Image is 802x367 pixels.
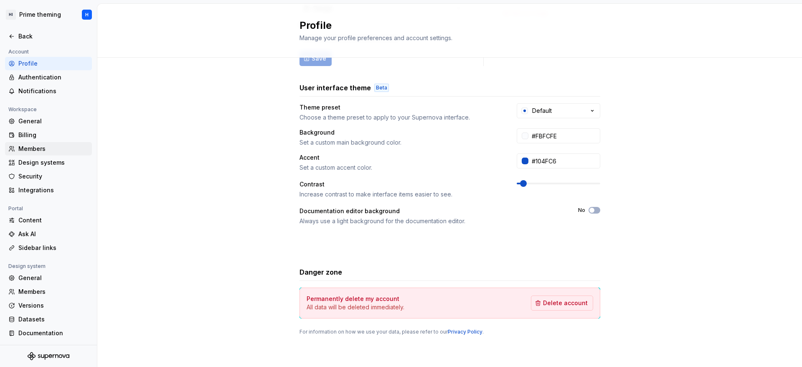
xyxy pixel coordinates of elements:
div: Profile [18,59,89,68]
div: General [18,117,89,125]
div: Account [5,47,32,57]
div: Documentation editor background [299,207,563,215]
div: Background [299,128,502,137]
div: Accent [299,153,502,162]
div: Workspace [5,104,40,115]
div: Content [18,216,89,224]
a: Privacy Policy [448,329,482,335]
span: Manage your profile preferences and account settings. [299,34,452,41]
div: For information on how we use your data, please refer to our . [299,329,600,335]
a: Members [5,142,92,155]
div: Set a custom accent color. [299,163,502,172]
p: All data will be deleted immediately. [307,303,404,311]
a: Billing [5,128,92,142]
div: Always use a light background for the documentation editor. [299,217,563,225]
div: HI [6,10,16,20]
div: General [18,274,89,282]
h4: Permanently delete my account [307,295,399,303]
div: Notifications [18,87,89,95]
a: Security [5,170,92,183]
a: Notifications [5,84,92,98]
div: Authentication [18,73,89,82]
div: Default [532,107,552,115]
div: Members [18,145,89,153]
a: General [5,271,92,285]
div: Design systems [18,158,89,167]
a: Datasets [5,313,92,326]
div: Billing [18,131,89,139]
h3: User interface theme [299,83,371,93]
div: Ask AI [18,230,89,238]
div: Back [18,32,89,41]
div: Members [18,288,89,296]
a: Sidebar links [5,241,92,255]
input: #FFFFFF [528,128,600,143]
div: H [85,11,89,18]
input: #104FC6 [528,153,600,168]
a: General [5,115,92,128]
a: Profile [5,57,92,70]
div: Integrations [18,186,89,194]
h3: Danger zone [299,267,342,277]
svg: Supernova Logo [28,352,69,360]
div: Increase contrast to make interface items easier to see. [299,190,502,199]
div: Beta [374,84,389,92]
h2: Profile [299,19,590,32]
div: Contrast [299,180,502,189]
div: Design system [5,261,49,271]
a: Integrations [5,183,92,197]
div: Datasets [18,315,89,324]
div: Portal [5,204,26,214]
div: Prime theming [19,10,61,19]
div: Set a custom main background color. [299,138,502,147]
button: Delete account [531,296,593,311]
a: Members [5,285,92,298]
div: Choose a theme preset to apply to your Supernova interface. [299,113,502,122]
label: No [578,207,585,214]
div: Sidebar links [18,244,89,252]
a: Authentication [5,71,92,84]
a: Versions [5,299,92,312]
button: HIPrime themingH [2,5,95,24]
div: Security [18,172,89,181]
a: Back [5,30,92,43]
a: Content [5,214,92,227]
div: Documentation [18,329,89,337]
button: Default [517,103,600,118]
div: Versions [18,301,89,310]
div: Theme preset [299,103,502,112]
a: Design systems [5,156,92,169]
a: Documentation [5,326,92,340]
a: Ask AI [5,227,92,241]
span: Delete account [543,299,588,307]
